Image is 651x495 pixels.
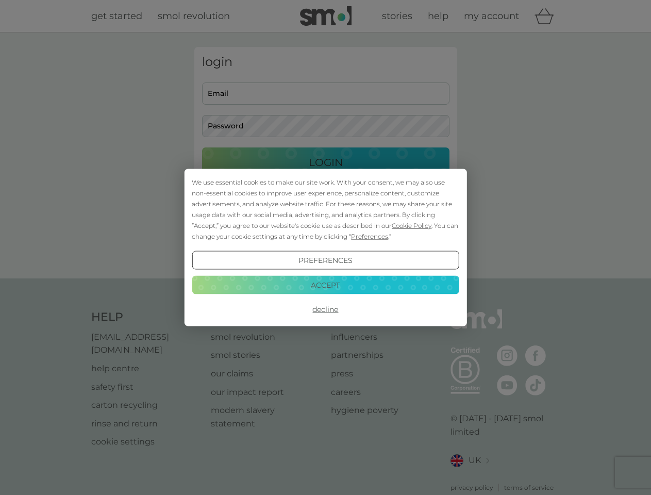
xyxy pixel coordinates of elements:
[192,300,459,319] button: Decline
[192,275,459,294] button: Accept
[184,169,466,326] div: Cookie Consent Prompt
[392,222,431,229] span: Cookie Policy
[351,233,388,240] span: Preferences
[192,177,459,242] div: We use essential cookies to make our site work. With your consent, we may also use non-essential ...
[192,251,459,270] button: Preferences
